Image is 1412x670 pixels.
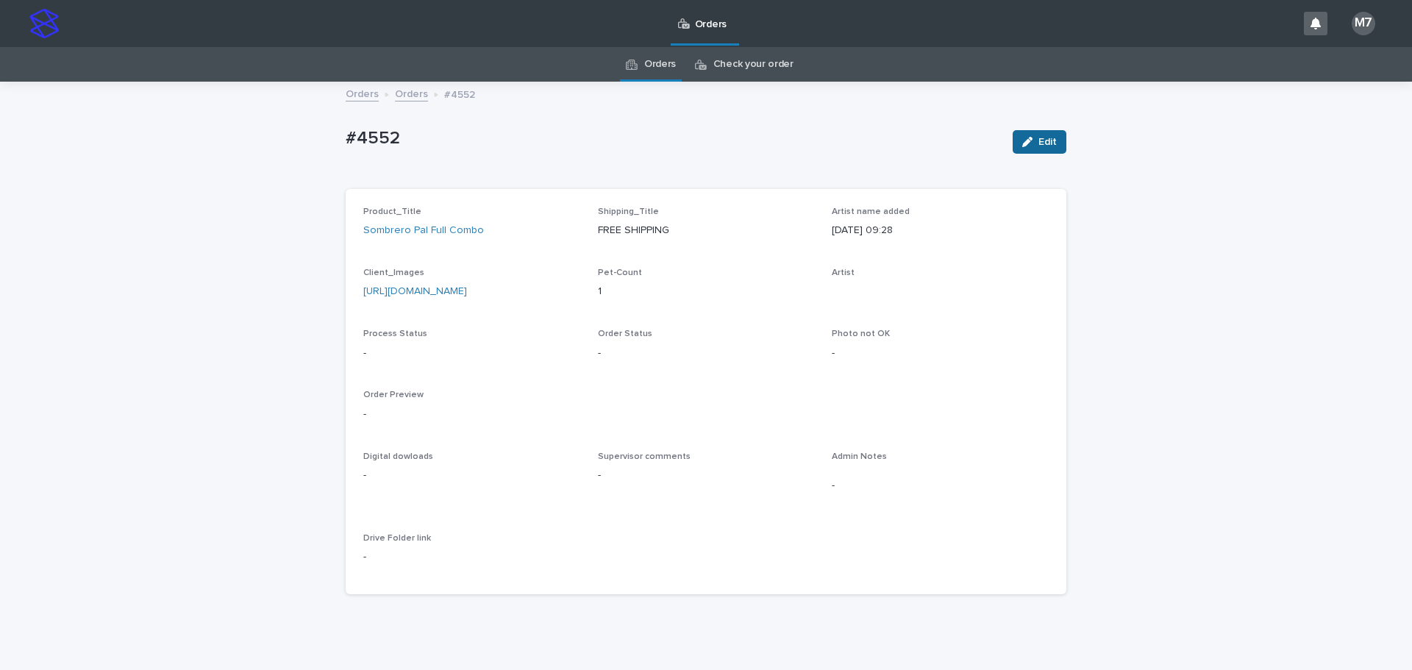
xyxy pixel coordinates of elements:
[832,346,1049,361] p: -
[832,207,910,216] span: Artist name added
[29,9,59,38] img: stacker-logo-s-only.png
[363,223,484,238] a: Sombrero Pal Full Combo
[644,47,676,82] a: Orders
[363,286,467,296] a: [URL][DOMAIN_NAME]
[598,468,815,483] p: -
[395,85,428,101] a: Orders
[363,407,1049,422] p: -
[363,207,421,216] span: Product_Title
[1352,12,1375,35] div: M7
[832,223,1049,238] p: [DATE] 09:28
[363,534,431,543] span: Drive Folder link
[363,468,580,483] p: -
[363,549,1049,565] p: -
[598,223,815,238] p: FREE SHIPPING
[598,452,691,461] span: Supervisor comments
[363,346,580,361] p: -
[598,346,815,361] p: -
[363,452,433,461] span: Digital dowloads
[832,452,887,461] span: Admin Notes
[598,329,652,338] span: Order Status
[363,268,424,277] span: Client_Images
[346,85,379,101] a: Orders
[363,329,427,338] span: Process Status
[444,85,475,101] p: #4552
[1013,130,1066,154] button: Edit
[598,207,659,216] span: Shipping_Title
[598,284,815,299] p: 1
[598,268,642,277] span: Pet-Count
[713,47,794,82] a: Check your order
[346,128,1001,149] p: #4552
[363,391,424,399] span: Order Preview
[832,268,855,277] span: Artist
[1038,137,1057,147] span: Edit
[832,329,890,338] span: Photo not OK
[832,478,1049,493] p: -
